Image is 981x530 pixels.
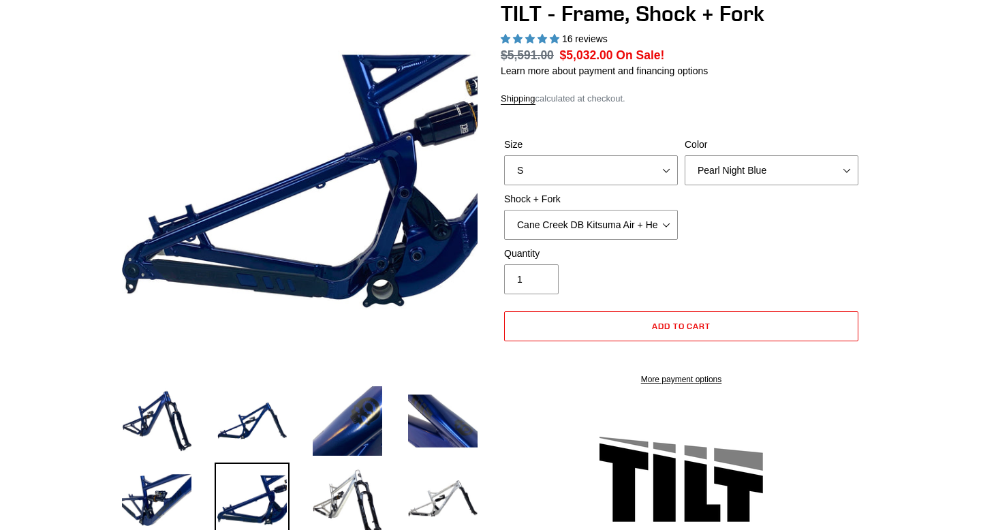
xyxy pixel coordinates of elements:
h1: TILT - Frame, Shock + Fork [501,1,862,27]
img: Load image into Gallery viewer, TILT - Frame, Shock + Fork [405,384,480,458]
button: Add to cart [504,311,858,341]
span: $5,032.00 [560,48,613,62]
label: Color [685,138,858,152]
span: On Sale! [616,46,664,64]
img: Load image into Gallery viewer, TILT - Frame, Shock + Fork [119,384,194,458]
img: Load image into Gallery viewer, TILT - Frame, Shock + Fork [310,384,385,458]
a: Shipping [501,93,535,105]
img: Load image into Gallery viewer, TILT - Frame, Shock + Fork [215,384,290,458]
span: 16 reviews [562,33,608,44]
label: Size [504,138,678,152]
a: More payment options [504,373,858,386]
span: 5.00 stars [501,33,562,44]
s: $5,591.00 [501,48,554,62]
label: Quantity [504,247,678,261]
span: Add to cart [652,321,711,331]
label: Shock + Fork [504,192,678,206]
div: calculated at checkout. [501,92,862,106]
a: Learn more about payment and financing options [501,65,708,76]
